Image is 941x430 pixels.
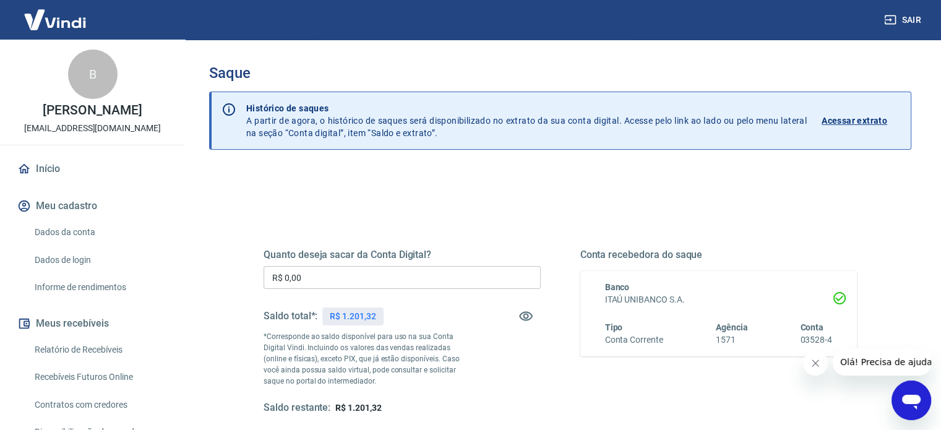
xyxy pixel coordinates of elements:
[15,310,170,337] button: Meus recebíveis
[882,9,926,32] button: Sair
[605,322,623,332] span: Tipo
[580,249,857,261] h5: Conta recebedora do saque
[800,333,832,346] h6: 03528-4
[264,331,471,387] p: *Corresponde ao saldo disponível para uso na sua Conta Digital Vindi. Incluindo os valores das ve...
[246,102,807,139] p: A partir de agora, o histórico de saques será disponibilizado no extrato da sua conta digital. Ac...
[716,322,748,332] span: Agência
[24,122,161,135] p: [EMAIL_ADDRESS][DOMAIN_NAME]
[30,275,170,300] a: Informe de rendimentos
[822,102,901,139] a: Acessar extrato
[335,403,381,413] span: R$ 1.201,32
[246,102,807,114] p: Histórico de saques
[30,247,170,273] a: Dados de login
[30,364,170,390] a: Recebíveis Futuros Online
[803,351,828,376] iframe: Fechar mensagem
[15,192,170,220] button: Meu cadastro
[68,49,118,99] div: B
[15,155,170,183] a: Início
[209,64,911,82] h3: Saque
[264,310,317,322] h5: Saldo total*:
[822,114,887,127] p: Acessar extrato
[800,322,823,332] span: Conta
[833,348,931,376] iframe: Mensagem da empresa
[264,249,541,261] h5: Quanto deseja sacar da Conta Digital?
[7,9,104,19] span: Olá! Precisa de ajuda?
[43,104,142,117] p: [PERSON_NAME]
[330,310,376,323] p: R$ 1.201,32
[15,1,95,38] img: Vindi
[605,293,833,306] h6: ITAÚ UNIBANCO S.A.
[605,333,663,346] h6: Conta Corrente
[605,282,630,292] span: Banco
[716,333,748,346] h6: 1571
[30,220,170,245] a: Dados da conta
[30,337,170,363] a: Relatório de Recebíveis
[892,381,931,420] iframe: Botão para abrir a janela de mensagens
[30,392,170,418] a: Contratos com credores
[264,402,330,415] h5: Saldo restante:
